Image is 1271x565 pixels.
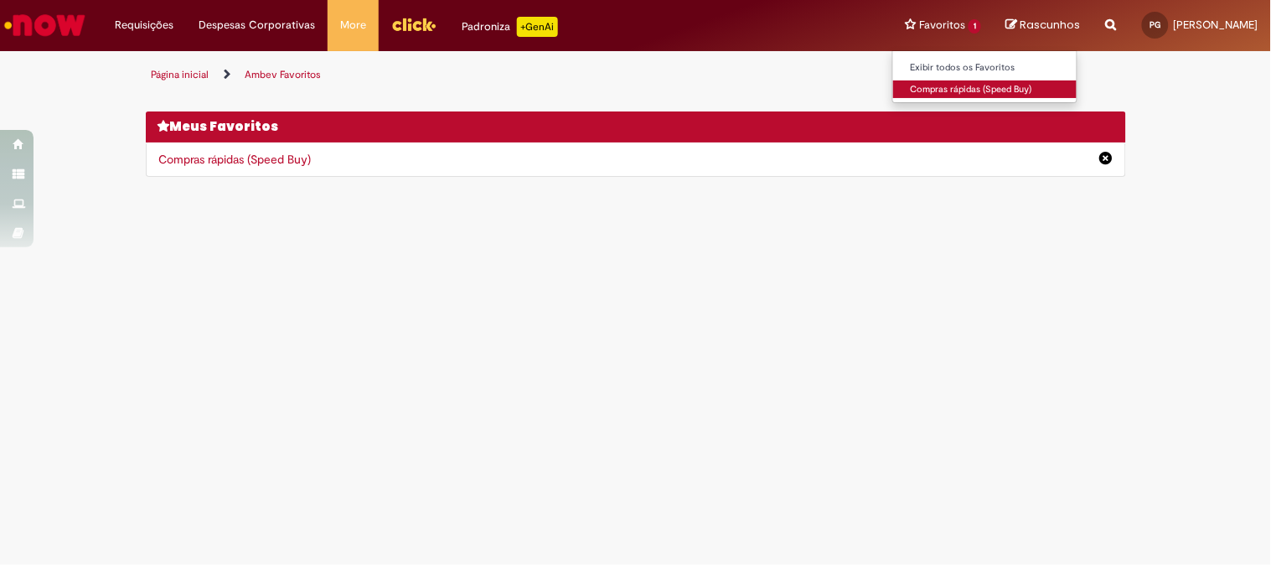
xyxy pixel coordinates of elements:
ul: Trilhas de página [146,60,1126,91]
span: Meus Favoritos [170,117,279,135]
span: Rascunhos [1020,17,1081,33]
img: click_logo_yellow_360x200.png [391,12,437,37]
span: PG [1150,19,1161,30]
span: More [340,17,366,34]
div: Padroniza [462,17,558,37]
ul: Favoritos [892,50,1077,103]
a: Ambev Favoritos [245,68,322,81]
a: Compras rápidas (Speed Buy) [159,152,312,167]
span: [PERSON_NAME] [1174,18,1258,32]
span: Requisições [115,17,173,34]
a: Exibir todos os Favoritos [893,59,1077,77]
span: Favoritos [919,17,965,34]
a: Compras rápidas (Speed Buy) [893,80,1077,99]
p: +GenAi [517,17,558,37]
span: 1 [969,19,981,34]
a: Rascunhos [1006,18,1081,34]
span: Despesas Corporativas [199,17,315,34]
img: ServiceNow [2,8,88,42]
a: Página inicial [152,68,209,81]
